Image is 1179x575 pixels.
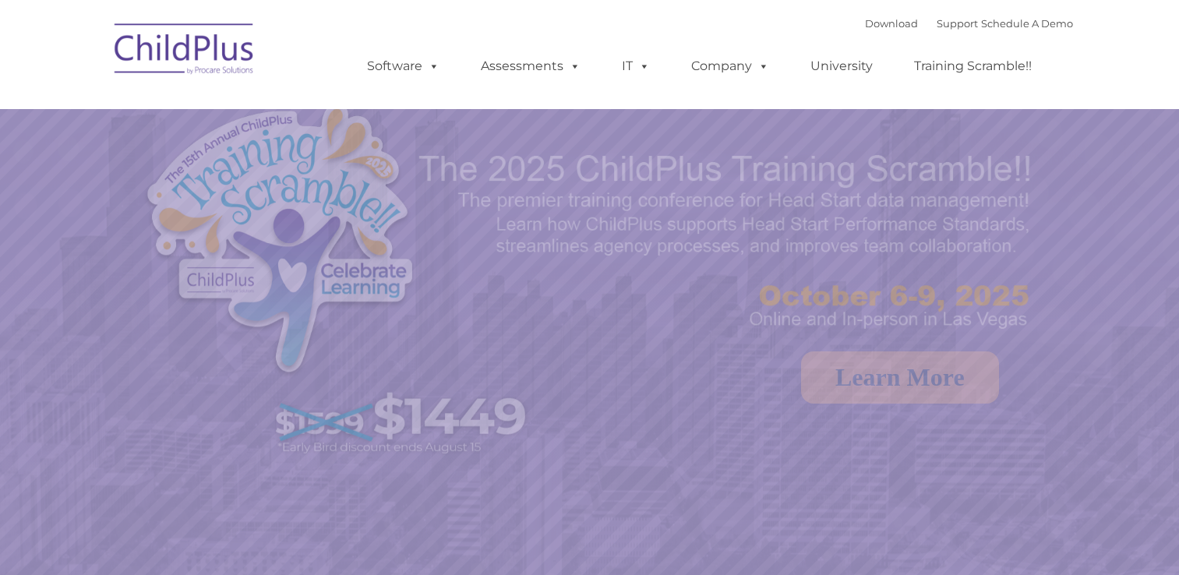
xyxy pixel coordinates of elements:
[898,51,1047,82] a: Training Scramble!!
[676,51,785,82] a: Company
[107,12,263,90] img: ChildPlus by Procare Solutions
[865,17,1073,30] font: |
[801,351,999,404] a: Learn More
[465,51,596,82] a: Assessments
[606,51,665,82] a: IT
[981,17,1073,30] a: Schedule A Demo
[865,17,918,30] a: Download
[795,51,888,82] a: University
[937,17,978,30] a: Support
[351,51,455,82] a: Software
